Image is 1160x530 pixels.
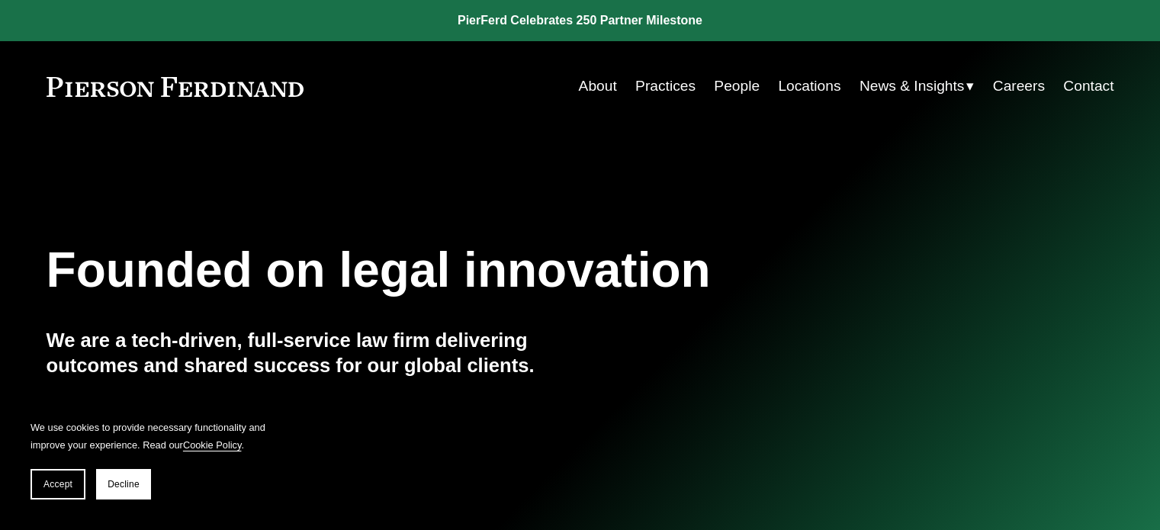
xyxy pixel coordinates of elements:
a: About [579,72,617,101]
a: Careers [993,72,1045,101]
a: Locations [778,72,840,101]
span: Accept [43,479,72,490]
span: News & Insights [860,73,965,100]
a: folder dropdown [860,72,975,101]
span: Decline [108,479,140,490]
p: We use cookies to provide necessary functionality and improve your experience. Read our . [31,419,275,454]
button: Decline [96,469,151,499]
a: Practices [635,72,696,101]
h4: We are a tech-driven, full-service law firm delivering outcomes and shared success for our global... [47,328,580,377]
section: Cookie banner [15,403,290,515]
h1: Founded on legal innovation [47,243,937,298]
button: Accept [31,469,85,499]
a: People [714,72,760,101]
a: Cookie Policy [183,439,242,451]
a: Contact [1063,72,1113,101]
